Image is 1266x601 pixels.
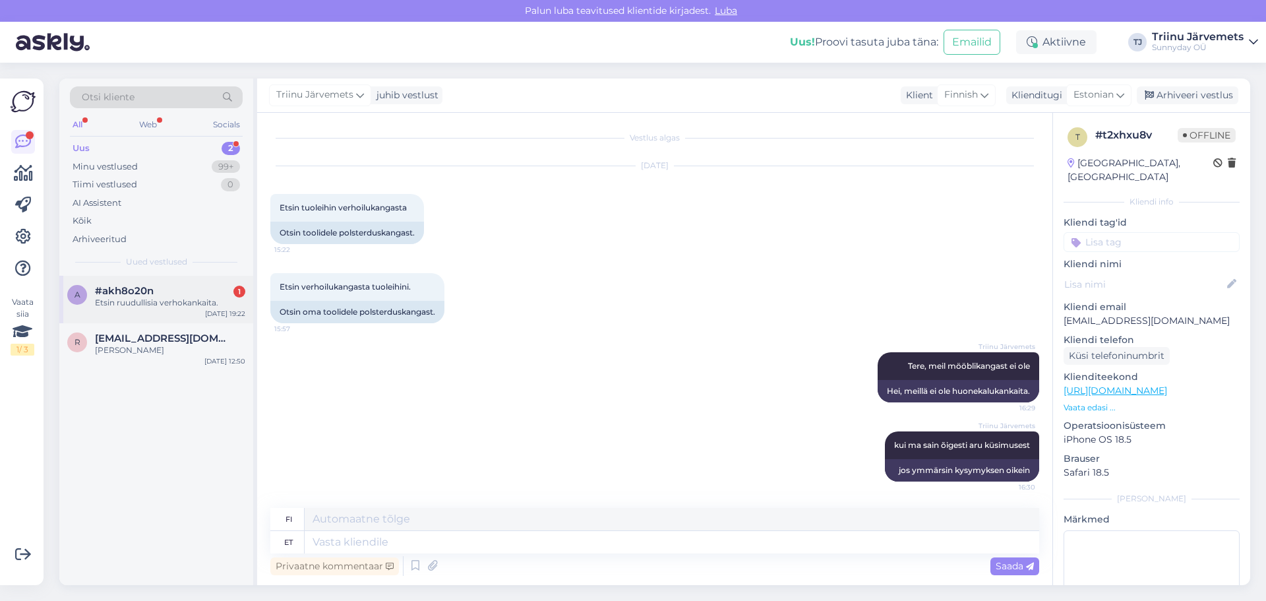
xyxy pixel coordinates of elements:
[284,531,293,554] div: et
[276,88,353,102] span: Triinu Järvemets
[996,560,1034,572] span: Saada
[280,282,411,292] span: Etsin verhoilukangasta tuoleihini.
[885,459,1039,482] div: jos ymmärsin kysymyksen oikein
[82,90,135,104] span: Otsi kliente
[73,142,90,155] div: Uus
[1064,433,1240,447] p: iPhone OS 18.5
[73,160,138,174] div: Minu vestlused
[1064,493,1240,505] div: [PERSON_NAME]
[1064,333,1240,347] p: Kliendi telefon
[11,344,34,356] div: 1 / 3
[908,361,1030,371] span: Tere, meil mööblikangast ei ole
[1064,257,1240,271] p: Kliendi nimi
[280,203,407,212] span: Etsin tuoleihin verhoilukangasta
[944,30,1000,55] button: Emailid
[210,116,243,133] div: Socials
[1178,128,1236,142] span: Offline
[11,89,36,114] img: Askly Logo
[944,88,978,102] span: Finnish
[95,332,232,344] span: rauni.salo@gmail.com
[274,324,324,334] span: 15:57
[73,233,127,246] div: Arhiveeritud
[270,132,1039,144] div: Vestlus algas
[790,34,938,50] div: Proovi tasuta juba täna:
[1064,466,1240,480] p: Safari 18.5
[1075,132,1080,142] span: t
[136,116,160,133] div: Web
[270,222,424,244] div: Otsin toolidele polsterduskangast.
[11,296,34,356] div: Vaata siia
[979,342,1035,352] span: Triinu Järvemets
[73,178,137,191] div: Tiimi vestlused
[126,256,187,268] span: Uued vestlused
[979,421,1035,431] span: Triinu Järvemets
[371,88,438,102] div: juhib vestlust
[204,356,245,366] div: [DATE] 12:50
[901,88,933,102] div: Klient
[95,297,245,309] div: Etsin ruudullisia verhokankaita.
[270,301,444,323] div: Otsin oma toolidele polsterduskangast.
[1152,32,1258,53] a: Triinu JärvemetsSunnyday OÜ
[73,197,121,210] div: AI Assistent
[894,440,1030,450] span: kui ma sain õigesti aru küsimusest
[274,245,324,255] span: 15:22
[1006,88,1062,102] div: Klienditugi
[878,380,1039,402] div: Hei, meillä ei ole huonekalukankaita.
[70,116,85,133] div: All
[1064,347,1170,365] div: Küsi telefoninumbrit
[270,160,1039,172] div: [DATE]
[95,344,245,356] div: [PERSON_NAME]
[1064,300,1240,314] p: Kliendi email
[1064,277,1224,292] input: Lisa nimi
[73,214,92,228] div: Kõik
[1064,314,1240,328] p: [EMAIL_ADDRESS][DOMAIN_NAME]
[790,36,815,48] b: Uus!
[711,5,741,16] span: Luba
[1064,402,1240,414] p: Vaata edasi ...
[1068,156,1213,184] div: [GEOGRAPHIC_DATA], [GEOGRAPHIC_DATA]
[1064,196,1240,208] div: Kliendi info
[212,160,240,174] div: 99+
[1064,232,1240,252] input: Lisa tag
[95,285,154,297] span: #akh8o20n
[222,142,240,155] div: 2
[286,508,292,530] div: fi
[986,403,1035,413] span: 16:29
[205,309,245,319] div: [DATE] 19:22
[75,337,80,347] span: r
[1128,33,1147,51] div: TJ
[1064,452,1240,466] p: Brauser
[270,557,399,575] div: Privaatne kommentaar
[1064,216,1240,230] p: Kliendi tag'id
[1064,419,1240,433] p: Operatsioonisüsteem
[221,178,240,191] div: 0
[1152,42,1244,53] div: Sunnyday OÜ
[1073,88,1114,102] span: Estonian
[1064,513,1240,526] p: Märkmed
[233,286,245,298] div: 1
[1064,370,1240,384] p: Klienditeekond
[986,482,1035,492] span: 16:30
[1095,127,1178,143] div: # t2xhxu8v
[1016,30,1097,54] div: Aktiivne
[1137,86,1238,104] div: Arhiveeri vestlus
[75,290,80,300] span: a
[1152,32,1244,42] div: Triinu Järvemets
[1064,385,1167,396] a: [URL][DOMAIN_NAME]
